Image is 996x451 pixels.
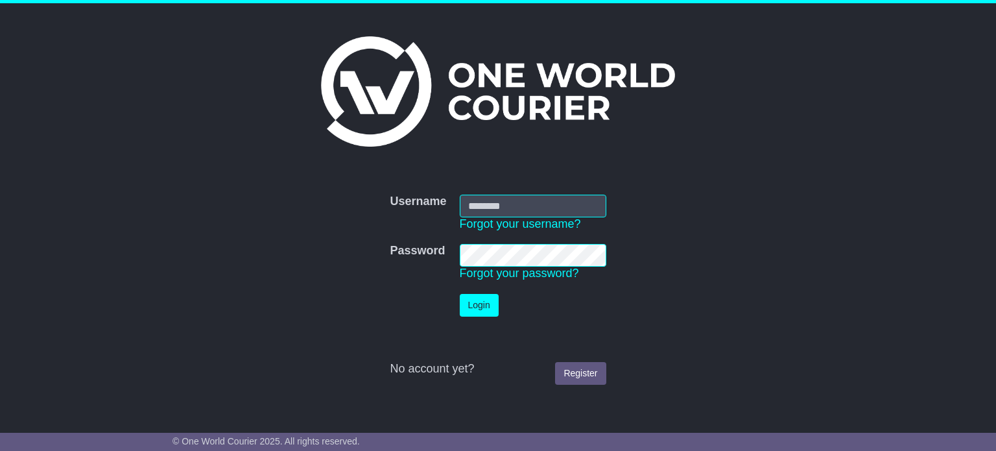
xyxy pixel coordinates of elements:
[390,195,446,209] label: Username
[460,267,579,280] a: Forgot your password?
[321,36,675,147] img: One World
[460,294,499,317] button: Login
[390,244,445,258] label: Password
[555,362,606,385] a: Register
[460,217,581,230] a: Forgot your username?
[390,362,606,376] div: No account yet?
[172,436,360,446] span: © One World Courier 2025. All rights reserved.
